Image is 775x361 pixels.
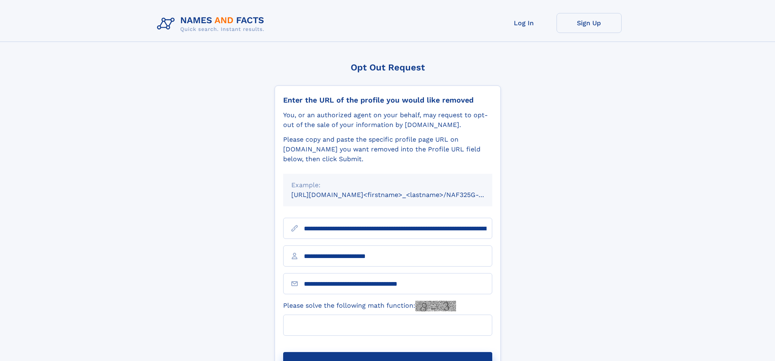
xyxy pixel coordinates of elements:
div: Opt Out Request [275,62,501,72]
a: Log In [491,13,557,33]
div: Example: [291,180,484,190]
div: Enter the URL of the profile you would like removed [283,96,492,105]
label: Please solve the following math function: [283,301,456,311]
img: Logo Names and Facts [154,13,271,35]
a: Sign Up [557,13,622,33]
small: [URL][DOMAIN_NAME]<firstname>_<lastname>/NAF325G-xxxxxxxx [291,191,508,199]
div: You, or an authorized agent on your behalf, may request to opt-out of the sale of your informatio... [283,110,492,130]
div: Please copy and paste the specific profile page URL on [DOMAIN_NAME] you want removed into the Pr... [283,135,492,164]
